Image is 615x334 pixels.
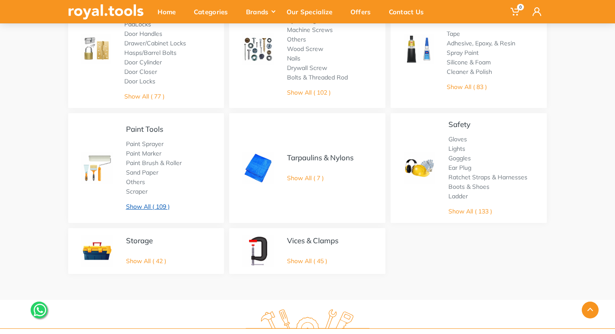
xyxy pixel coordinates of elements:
[151,3,188,21] div: Home
[124,68,157,76] a: Door Closer
[448,173,527,181] a: Ratchet Straps & Harnesses
[242,33,274,65] img: Royal - Fastener
[126,178,145,186] a: Others
[287,35,306,43] a: Others
[124,58,162,66] a: Door Cylinder
[287,73,348,81] a: Bolts & Threaded Rod
[246,309,369,333] img: royal.tools Logo
[126,203,170,210] a: Show All ( 109 )
[447,49,479,57] a: Spray Paint
[242,152,274,184] img: Royal - Tarpaulins & Nylons
[124,49,177,57] a: Hasps/Barrel Bolts
[126,236,153,245] a: Storage
[188,3,240,21] div: Categories
[124,30,162,38] a: Door Handles
[68,4,144,19] img: royal.tools Logo
[448,192,468,200] a: Ladder
[447,30,460,38] a: Tape
[124,92,164,100] a: Show All ( 77 )
[287,54,300,62] a: Nails
[281,3,344,21] div: Our Specialize
[287,89,331,96] a: Show All ( 102 )
[81,34,111,64] img: Royal - Door & Furniture Hardware
[448,145,465,153] a: Lights
[126,159,182,167] a: Paint Brush & Roller
[287,257,327,265] a: Show All ( 45 )
[447,58,491,66] a: Silicone & Foam
[287,26,333,34] a: Machine Screws
[124,77,155,85] a: Door Locks
[404,152,435,184] img: Royal - Safety
[287,174,324,182] a: Show All ( 7 )
[126,140,164,148] a: Paint Sprayer
[448,135,467,143] a: Gloves
[287,236,338,245] a: Vices & Clamps
[81,235,113,267] img: Royal - Storage
[124,20,151,28] a: PadLocks
[126,188,148,195] a: Scraper
[404,34,433,64] img: Royal - Adhesive, Spray & Chemical
[448,164,471,172] a: Ear Plug
[242,235,274,267] img: Royal - Vices & Clamps
[81,152,113,184] img: Royal - Paint Tools
[124,39,186,47] a: Drawer/Cabinet Locks
[126,124,163,134] a: Paint Tools
[287,16,316,24] a: Nylon Plug
[448,207,492,215] a: Show All ( 133 )
[383,3,436,21] div: Contact Us
[287,45,323,53] a: Wood Screw
[344,3,383,21] div: Offers
[517,4,524,10] span: 0
[126,169,158,176] a: Sand Paper
[240,3,281,21] div: Brands
[447,39,515,47] a: Adhesive, Epoxy, & Resin
[448,120,470,129] a: Safety
[126,150,161,157] a: Paint Marker
[447,83,487,91] a: Show All ( 83 )
[287,64,327,72] a: Drywall Screw
[448,154,471,162] a: Goggles
[447,68,492,76] a: Cleaner & Polish
[126,257,166,265] a: Show All ( 42 )
[448,183,489,191] a: Boots & Shoes
[287,153,353,162] a: Tarpaulins & Nylons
